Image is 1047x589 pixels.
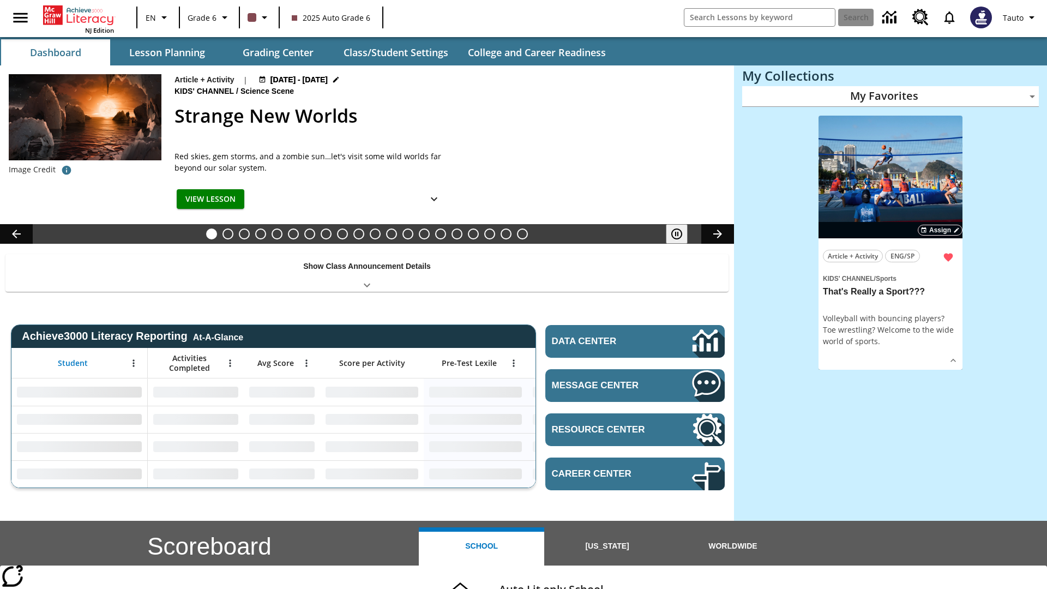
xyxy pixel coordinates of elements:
[256,74,342,86] button: Aug 24 - Aug 24 Choose Dates
[828,250,878,262] span: Article + Activity
[970,7,992,28] img: Avatar
[527,406,631,433] div: No Data,
[527,378,631,406] div: No Data,
[666,224,688,244] button: Pause
[402,229,413,239] button: Slide 13 Mixed Practice: Citing Evidence
[9,164,56,175] p: Image Credit
[742,86,1039,107] div: My Favorites
[998,8,1043,27] button: Profile/Settings
[823,312,958,347] div: Volleyball with bouncing players? Toe wrestling? Welcome to the wide world of sports.
[545,369,725,402] a: Message Center
[153,353,225,373] span: Activities Completed
[236,87,238,95] span: /
[292,12,370,23] span: 2025 Auto Grade 6
[545,325,725,358] a: Data Center
[484,229,495,239] button: Slide 18 Remembering Justice O'Connor
[222,229,233,239] button: Slide 2 The Letter Y Sounds Like Long E and Long I
[964,3,998,32] button: Select a new avatar
[148,433,244,460] div: No Data,
[527,460,631,488] div: No Data,
[288,229,299,239] button: Slide 6 Dirty Jobs Kids Had To Do
[43,4,114,26] a: Home
[423,189,445,209] button: Show Details
[4,2,37,34] button: Open side menu
[112,39,221,65] button: Lesson Planning
[918,225,962,236] button: Assign Choose Dates
[146,12,156,23] span: EN
[22,330,243,342] span: Achieve3000 Literacy Reporting
[370,229,381,239] button: Slide 11 Fashion Forward in Ancient Rome
[544,527,670,566] button: [US_STATE]
[244,406,320,433] div: No Data,
[670,527,796,566] button: Worldwide
[257,358,294,368] span: Avg Score
[125,355,142,371] button: Open Menu
[174,74,234,86] p: Article + Activity
[552,336,655,347] span: Data Center
[353,229,364,239] button: Slide 10 Attack of the Terrifying Tomatoes
[240,86,296,98] span: Science Scene
[272,229,282,239] button: Slide 5 Do You Want Fries With That?
[552,468,659,479] span: Career Center
[552,424,659,435] span: Resource Center
[239,229,250,239] button: Slide 3 Taking Movies to the X-Dimension
[174,86,236,98] span: Kids' Channel
[929,225,951,235] span: Assign
[876,275,896,283] span: Sports
[517,229,528,239] button: Slide 20 The Constitution's Balancing Act
[43,3,114,34] div: Home
[177,189,244,209] button: View Lesson
[890,250,914,262] span: ENG/SP
[506,355,522,371] button: Open Menu
[701,224,734,244] button: Lesson carousel, Next
[244,460,320,488] div: No Data,
[666,224,699,244] div: Pause
[148,378,244,406] div: No Data,
[545,458,725,490] a: Career Center
[188,12,216,23] span: Grade 6
[945,352,961,369] button: Show Details
[222,355,238,371] button: Open Menu
[742,68,1039,83] h3: My Collections
[442,358,497,368] span: Pre-Test Lexile
[885,250,920,262] button: ENG/SP
[938,248,958,267] button: Remove from Favorites
[141,8,176,27] button: Language: EN, Select a language
[303,261,431,272] p: Show Class Announcement Details
[876,3,906,33] a: Data Center
[9,74,161,160] img: Artist's concept of what it would be like to stand on the surface of the exoplanet TRAPPIST-1
[419,527,544,566] button: School
[85,26,114,34] span: NJ Edition
[435,229,446,239] button: Slide 15 Career Lesson
[527,433,631,460] div: No Data,
[244,378,320,406] div: No Data,
[935,3,964,32] a: Notifications
[270,74,328,86] span: [DATE] - [DATE]
[1,39,110,65] button: Dashboard
[906,3,935,32] a: Resource Center, Will open in new tab
[823,275,874,283] span: Kids' Channel
[183,8,236,27] button: Grade: Grade 6, Select a grade
[459,39,615,65] button: College and Career Readiness
[243,74,248,86] span: |
[339,358,405,368] span: Score per Activity
[148,460,244,488] div: No Data,
[335,39,457,65] button: Class/Student Settings
[501,229,512,239] button: Slide 19 Point of View
[174,151,447,173] div: Red skies, gem storms, and a zombie sun…let's visit some wild worlds far beyond our solar system.
[337,229,348,239] button: Slide 9 Solar Power to the People
[174,102,721,130] h2: Strange New Worlds
[874,275,876,283] span: /
[58,358,88,368] span: Student
[243,8,275,27] button: Class color is dark brown. Change class color
[298,355,315,371] button: Open Menu
[386,229,397,239] button: Slide 12 The Invasion of the Free CD
[255,229,266,239] button: Slide 4 All Aboard the Hyperloop?
[684,9,835,26] input: search field
[545,413,725,446] a: Resource Center, Will open in new tab
[823,272,958,284] span: Topic: Kids' Channel/Sports
[552,380,659,391] span: Message Center
[206,229,217,239] button: Slide 1 Strange New Worlds
[823,250,883,262] button: Article + Activity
